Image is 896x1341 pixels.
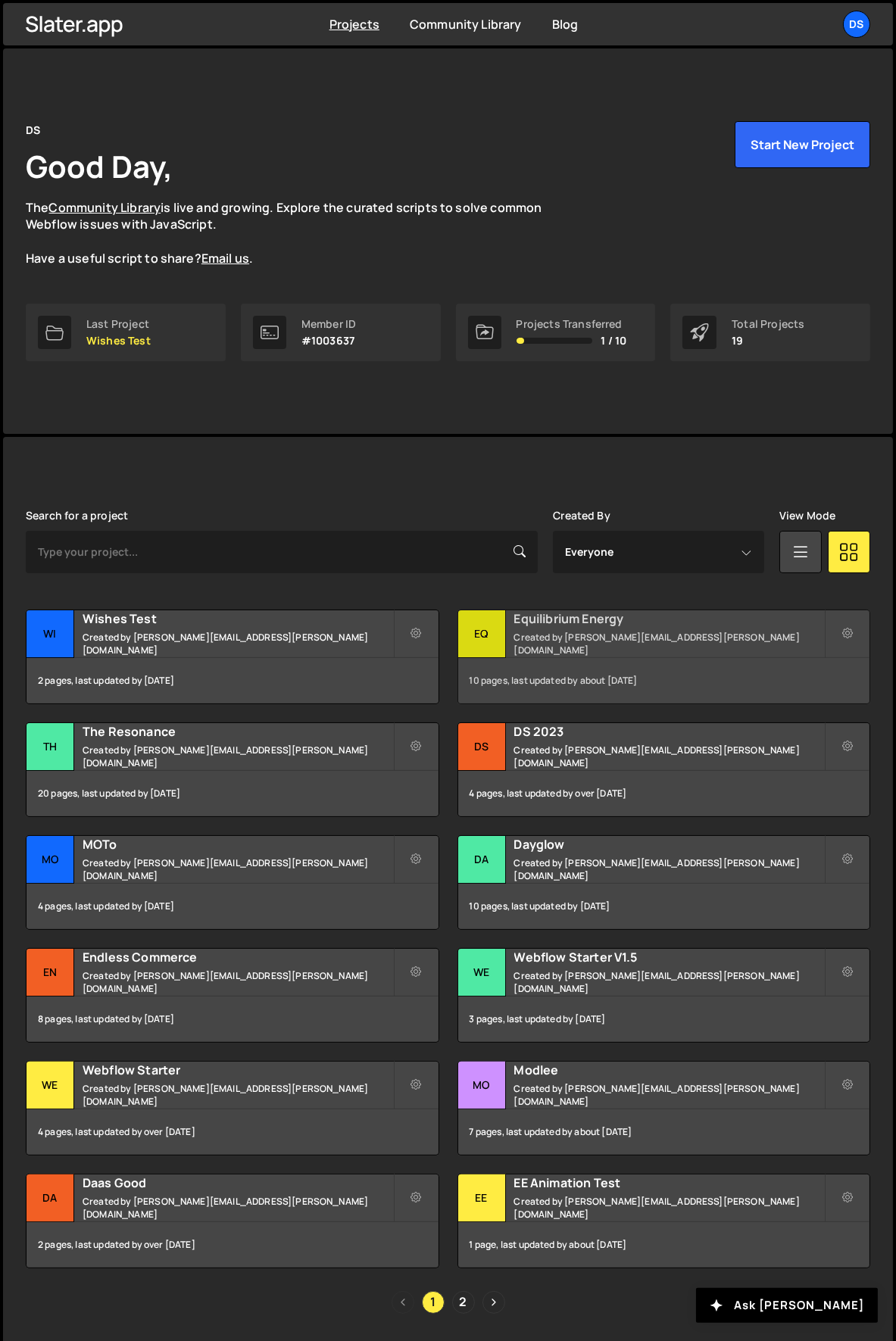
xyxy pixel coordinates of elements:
a: Last Project Wishes Test [26,304,226,361]
div: 2 pages, last updated by over [DATE] [27,1222,439,1268]
small: Created by [PERSON_NAME][EMAIL_ADDRESS][PERSON_NAME][DOMAIN_NAME] [83,1082,393,1108]
label: View Mode [779,510,835,522]
a: We Webflow Starter V1.5 Created by [PERSON_NAME][EMAIL_ADDRESS][PERSON_NAME][DOMAIN_NAME] 3 pages... [457,948,871,1043]
h2: EE Animation Test [514,1174,825,1191]
a: Eq Equilibrium Energy Created by [PERSON_NAME][EMAIL_ADDRESS][PERSON_NAME][DOMAIN_NAME] 10 pages,... [457,610,871,704]
h2: Webflow Starter [83,1062,393,1078]
small: Created by [PERSON_NAME][EMAIL_ADDRESS][PERSON_NAME][DOMAIN_NAME] [514,1082,825,1108]
a: DS [843,11,870,38]
a: Page 2 [452,1291,475,1314]
div: 1 page, last updated by about [DATE] [458,1222,870,1268]
label: Created By [553,510,610,522]
p: The is live and growing. Explore the curated scripts to solve common Webflow issues with JavaScri... [26,199,571,267]
div: 10 pages, last updated by about [DATE] [458,658,870,703]
div: Mo [458,1062,506,1109]
div: Th [27,723,74,771]
a: Community Library [48,199,161,216]
h2: Daas Good [83,1174,393,1191]
div: Total Projects [732,318,804,330]
small: Created by [PERSON_NAME][EMAIL_ADDRESS][PERSON_NAME][DOMAIN_NAME] [514,744,825,769]
h2: Modlee [514,1062,825,1078]
h1: Good Day, [26,145,173,187]
label: Search for a project [26,510,128,522]
a: Da Daas Good Created by [PERSON_NAME][EMAIL_ADDRESS][PERSON_NAME][DOMAIN_NAME] 2 pages, last upda... [26,1174,439,1268]
p: Wishes Test [86,335,151,347]
div: 20 pages, last updated by [DATE] [27,771,439,816]
div: DS [458,723,506,771]
div: MO [27,836,74,884]
div: Pagination [26,1291,870,1314]
div: Projects Transferred [517,318,627,330]
div: Da [27,1174,74,1222]
p: 19 [732,335,804,347]
div: Eq [458,610,506,658]
div: En [27,949,74,996]
small: Created by [PERSON_NAME][EMAIL_ADDRESS][PERSON_NAME][DOMAIN_NAME] [83,1195,393,1221]
div: DS [26,121,40,139]
div: 3 pages, last updated by [DATE] [458,996,870,1042]
h2: Wishes Test [83,610,393,627]
a: EE EE Animation Test Created by [PERSON_NAME][EMAIL_ADDRESS][PERSON_NAME][DOMAIN_NAME] 1 page, la... [457,1174,871,1268]
button: Ask [PERSON_NAME] [696,1288,878,1323]
a: Community Library [410,16,522,33]
h2: Endless Commerce [83,949,393,965]
a: MO MOTo Created by [PERSON_NAME][EMAIL_ADDRESS][PERSON_NAME][DOMAIN_NAME] 4 pages, last updated b... [26,835,439,930]
a: DS DS 2023 Created by [PERSON_NAME][EMAIL_ADDRESS][PERSON_NAME][DOMAIN_NAME] 4 pages, last update... [457,722,871,817]
a: Blog [552,16,579,33]
span: 1 / 10 [601,335,627,347]
small: Created by [PERSON_NAME][EMAIL_ADDRESS][PERSON_NAME][DOMAIN_NAME] [514,631,825,656]
input: Type your project... [26,531,538,573]
small: Created by [PERSON_NAME][EMAIL_ADDRESS][PERSON_NAME][DOMAIN_NAME] [514,1195,825,1221]
a: En Endless Commerce Created by [PERSON_NAME][EMAIL_ADDRESS][PERSON_NAME][DOMAIN_NAME] 8 pages, la... [26,948,439,1043]
h2: MOTo [83,836,393,853]
div: We [27,1062,74,1109]
div: 8 pages, last updated by [DATE] [27,996,439,1042]
h2: Equilibrium Energy [514,610,825,627]
button: Start New Project [735,121,870,168]
h2: The Resonance [83,723,393,740]
small: Created by [PERSON_NAME][EMAIL_ADDRESS][PERSON_NAME][DOMAIN_NAME] [83,969,393,995]
small: Created by [PERSON_NAME][EMAIL_ADDRESS][PERSON_NAME][DOMAIN_NAME] [514,969,825,995]
small: Created by [PERSON_NAME][EMAIL_ADDRESS][PERSON_NAME][DOMAIN_NAME] [83,744,393,769]
a: We Webflow Starter Created by [PERSON_NAME][EMAIL_ADDRESS][PERSON_NAME][DOMAIN_NAME] 4 pages, las... [26,1061,439,1155]
div: 4 pages, last updated by over [DATE] [27,1109,439,1155]
a: Th The Resonance Created by [PERSON_NAME][EMAIL_ADDRESS][PERSON_NAME][DOMAIN_NAME] 20 pages, last... [26,722,439,817]
a: Da Dayglow Created by [PERSON_NAME][EMAIL_ADDRESS][PERSON_NAME][DOMAIN_NAME] 10 pages, last updat... [457,835,871,930]
div: EE [458,1174,506,1222]
div: Last Project [86,318,151,330]
a: Wi Wishes Test Created by [PERSON_NAME][EMAIL_ADDRESS][PERSON_NAME][DOMAIN_NAME] 2 pages, last up... [26,610,439,704]
div: Member ID [301,318,356,330]
div: We [458,949,506,996]
div: 2 pages, last updated by [DATE] [27,658,439,703]
a: Email us [201,250,249,267]
div: Wi [27,610,74,658]
div: 4 pages, last updated by over [DATE] [458,771,870,816]
small: Created by [PERSON_NAME][EMAIL_ADDRESS][PERSON_NAME][DOMAIN_NAME] [83,631,393,656]
a: Mo Modlee Created by [PERSON_NAME][EMAIL_ADDRESS][PERSON_NAME][DOMAIN_NAME] 7 pages, last updated... [457,1061,871,1155]
div: 7 pages, last updated by about [DATE] [458,1109,870,1155]
a: Projects [329,16,379,33]
h2: Webflow Starter V1.5 [514,949,825,965]
a: Next page [482,1291,505,1314]
div: 10 pages, last updated by [DATE] [458,884,870,929]
p: #1003637 [301,335,356,347]
small: Created by [PERSON_NAME][EMAIL_ADDRESS][PERSON_NAME][DOMAIN_NAME] [514,856,825,882]
div: 4 pages, last updated by [DATE] [27,884,439,929]
h2: DS 2023 [514,723,825,740]
h2: Dayglow [514,836,825,853]
div: Da [458,836,506,884]
small: Created by [PERSON_NAME][EMAIL_ADDRESS][PERSON_NAME][DOMAIN_NAME] [83,856,393,882]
